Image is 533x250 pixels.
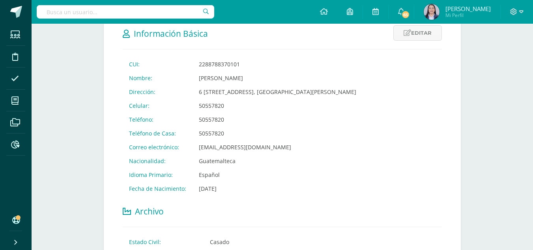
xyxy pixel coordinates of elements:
[193,182,363,195] td: [DATE]
[401,10,410,19] span: 65
[445,5,491,13] span: [PERSON_NAME]
[123,235,204,249] td: Estado Civil:
[123,154,193,168] td: Nacionalidad:
[193,71,363,85] td: [PERSON_NAME]
[193,168,363,182] td: Español
[393,25,442,41] a: Editar
[193,140,363,154] td: [EMAIL_ADDRESS][DOMAIN_NAME]
[123,71,193,85] td: Nombre:
[123,126,193,140] td: Teléfono de Casa:
[193,85,363,99] td: 6 [STREET_ADDRESS], [GEOGRAPHIC_DATA][PERSON_NAME]
[123,113,193,126] td: Teléfono:
[123,85,193,99] td: Dirección:
[123,57,193,71] td: CUI:
[193,126,363,140] td: 50557820
[204,235,266,249] td: Casado
[37,5,214,19] input: Busca un usuario...
[135,206,164,217] span: Archivo
[193,113,363,126] td: 50557820
[424,4,439,20] img: 2d65b1c349409d80be4ac5e5dc811f01.png
[445,12,491,19] span: Mi Perfil
[123,168,193,182] td: Idioma Primario:
[123,182,193,195] td: Fecha de Nacimiento:
[134,28,208,39] span: Información Básica
[193,57,363,71] td: 2288788370101
[123,140,193,154] td: Correo electrónico:
[193,154,363,168] td: Guatemalteca
[123,99,193,113] td: Celular:
[193,99,363,113] td: 50557820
